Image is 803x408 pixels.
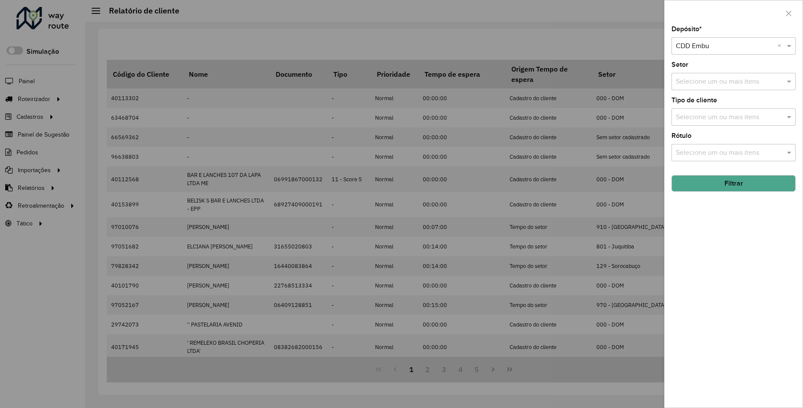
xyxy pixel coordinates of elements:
label: Rótulo [671,131,691,141]
button: Filtrar [671,175,796,192]
label: Setor [671,59,688,70]
span: Clear all [777,41,785,51]
label: Depósito [671,24,702,34]
label: Tipo de cliente [671,95,717,105]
